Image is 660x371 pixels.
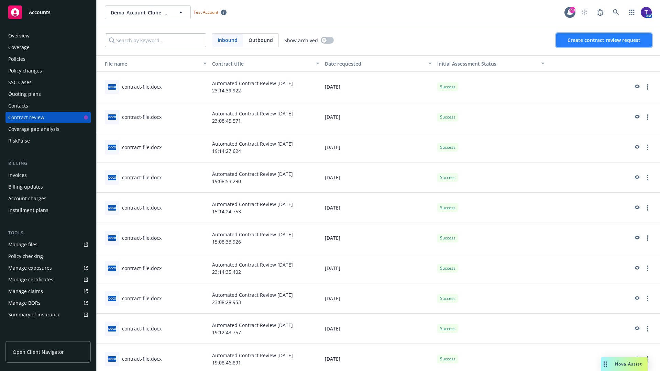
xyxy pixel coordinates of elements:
span: Success [440,114,455,120]
div: Automated Contract Review [DATE] 15:08:33.926 [209,223,322,253]
a: more [643,113,652,121]
a: more [643,234,652,242]
div: contract-file.docx [122,265,162,272]
span: Show archived [284,37,318,44]
a: more [643,173,652,182]
a: more [643,325,652,333]
span: docx [108,175,116,180]
span: Test Account [194,9,218,15]
span: Initial Assessment Status [437,60,496,67]
a: Accounts [5,3,91,22]
div: [DATE] [322,223,435,253]
a: preview [632,204,641,212]
a: preview [632,355,641,363]
div: 99+ [569,7,575,13]
span: Create contract review request [568,37,640,43]
div: [DATE] [322,253,435,283]
div: Policies [8,54,25,65]
div: [DATE] [322,162,435,193]
a: Manage exposures [5,262,91,273]
div: [DATE] [322,72,435,102]
div: Manage BORs [8,297,41,308]
div: Toggle SortBy [99,60,199,67]
span: Open Client Navigator [13,348,64,356]
div: [DATE] [322,314,435,344]
div: contract-file.docx [122,204,162,211]
div: contract-file.docx [122,234,162,241]
div: Policy checking [8,251,43,262]
div: Automated Contract Review [DATE] 23:08:45.571 [209,102,322,132]
div: Installment plans [8,205,48,216]
a: Overview [5,30,91,41]
span: docx [108,266,116,271]
span: Inbound [218,36,238,44]
span: Nova Assist [615,361,642,367]
div: Drag to move [601,357,609,371]
a: Coverage gap analysis [5,124,91,135]
div: Manage files [8,239,37,250]
div: Manage exposures [8,262,52,273]
a: Search [609,5,623,19]
span: Success [440,326,455,332]
a: preview [632,113,641,121]
a: Installment plans [5,205,91,216]
span: Success [440,84,455,90]
a: Quoting plans [5,89,91,100]
span: Success [440,356,455,362]
a: Manage BORs [5,297,91,308]
button: Contract title [209,55,322,72]
div: RiskPulse [8,135,30,146]
a: Policies [5,54,91,65]
span: docx [108,84,116,89]
a: Summary of insurance [5,309,91,320]
div: Toggle SortBy [437,60,537,67]
span: docx [108,205,116,210]
input: Search by keyword... [105,33,206,47]
div: Manage certificates [8,274,53,285]
div: Tools [5,229,91,236]
span: docx [108,326,116,331]
a: preview [632,264,641,272]
div: contract-file.docx [122,144,162,151]
a: Contacts [5,100,91,111]
a: Report a Bug [593,5,607,19]
div: Account charges [8,193,46,204]
div: Date requested [325,60,425,67]
a: preview [632,234,641,242]
div: Automated Contract Review [DATE] 19:14:27.624 [209,132,322,162]
span: Success [440,295,455,302]
a: Account charges [5,193,91,204]
a: more [643,294,652,303]
div: Coverage gap analysis [8,124,59,135]
div: [DATE] [322,193,435,223]
a: more [643,143,652,151]
span: Outbound [243,34,278,47]
a: more [643,83,652,91]
span: Outbound [249,36,273,44]
a: preview [632,325,641,333]
a: Manage claims [5,286,91,297]
a: Manage certificates [5,274,91,285]
button: Demo_Account_Clone_QA_CR_Tests_Prospect [105,5,191,19]
a: Policy changes [5,65,91,76]
button: Create contract review request [556,33,652,47]
span: docx [108,114,116,120]
div: contract-file.docx [122,325,162,332]
span: Test Account [191,9,229,16]
div: Quoting plans [8,89,41,100]
span: Demo_Account_Clone_QA_CR_Tests_Prospect [111,9,170,16]
div: Automated Contract Review [DATE] 19:08:53.290 [209,162,322,193]
a: RiskPulse [5,135,91,146]
a: more [643,355,652,363]
span: Accounts [29,10,51,15]
button: Date requested [322,55,435,72]
span: docx [108,145,116,150]
div: Billing updates [8,181,43,192]
a: Start snowing [577,5,591,19]
div: Automated Contract Review [DATE] 23:08:28.953 [209,283,322,314]
a: Policy checking [5,251,91,262]
div: Summary of insurance [8,309,60,320]
div: contract-file.docx [122,295,162,302]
